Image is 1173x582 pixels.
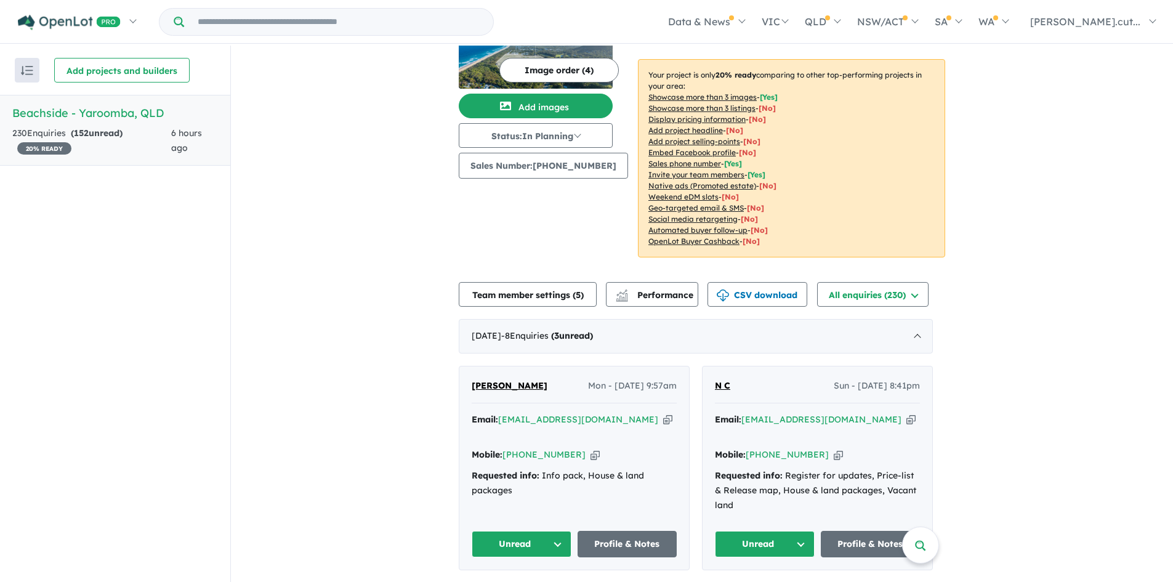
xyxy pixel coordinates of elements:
span: [ Yes ] [724,159,742,168]
strong: Mobile: [715,449,746,460]
button: Copy [834,448,843,461]
button: CSV download [707,282,807,307]
img: download icon [717,289,729,302]
span: 3 [554,330,559,341]
u: OpenLot Buyer Cashback [648,236,740,246]
img: Openlot PRO Logo White [18,15,121,30]
u: Showcase more than 3 images [648,92,757,102]
u: Sales phone number [648,159,721,168]
a: [PHONE_NUMBER] [746,449,829,460]
u: Add project headline [648,126,723,135]
span: [No] [741,214,758,224]
div: Info pack, House & land packages [472,469,677,498]
button: Image order (4) [499,58,619,83]
span: 152 [74,127,89,139]
button: Team member settings (5) [459,282,597,307]
span: [PERSON_NAME].cut... [1030,15,1140,28]
u: Invite your team members [648,170,744,179]
button: Copy [663,413,672,426]
span: [PERSON_NAME] [472,380,547,391]
span: [ No ] [726,126,743,135]
div: 230 Enquir ies [12,126,171,156]
span: [No] [759,181,776,190]
span: [ No ] [743,137,760,146]
span: [ No ] [749,115,766,124]
a: [EMAIL_ADDRESS][DOMAIN_NAME] [498,414,658,425]
span: [No] [722,192,739,201]
span: Performance [618,289,693,301]
u: Display pricing information [648,115,746,124]
span: [ Yes ] [760,92,778,102]
div: Register for updates, Price-list & Release map, House & land packages, Vacant land [715,469,920,512]
span: Mon - [DATE] 9:57am [588,379,677,394]
span: 20 % READY [17,142,71,155]
a: [EMAIL_ADDRESS][DOMAIN_NAME] [741,414,901,425]
u: Weekend eDM slots [648,192,719,201]
button: Unread [715,531,815,557]
button: Sales Number:[PHONE_NUMBER] [459,153,628,179]
button: All enquiries (230) [817,282,929,307]
img: sort.svg [21,66,33,75]
input: Try estate name, suburb, builder or developer [187,9,491,35]
span: 5 [576,289,581,301]
strong: Mobile: [472,449,502,460]
span: - 8 Enquir ies [501,330,593,341]
strong: Requested info: [472,470,539,481]
span: [ No ] [739,148,756,157]
img: line-chart.svg [616,289,627,296]
u: Embed Facebook profile [648,148,736,157]
button: Add images [459,94,613,118]
span: [ Yes ] [748,170,765,179]
button: Performance [606,282,698,307]
strong: ( unread) [71,127,123,139]
span: [ No ] [759,103,776,113]
span: [No] [743,236,760,246]
a: Profile & Notes [578,531,677,557]
h5: Beachside - Yaroomba , QLD [12,105,218,121]
a: [PERSON_NAME] [472,379,547,394]
span: Sun - [DATE] 8:41pm [834,379,920,394]
u: Native ads (Promoted estate) [648,181,756,190]
u: Geo-targeted email & SMS [648,203,744,212]
u: Add project selling-points [648,137,740,146]
img: bar-chart.svg [616,293,628,301]
strong: Email: [472,414,498,425]
strong: ( unread) [551,330,593,341]
a: [PHONE_NUMBER] [502,449,586,460]
div: [DATE] [459,319,933,354]
p: Your project is only comparing to other top-performing projects in your area: - - - - - - - - - -... [638,59,945,257]
button: Copy [591,448,600,461]
button: Copy [906,413,916,426]
strong: Requested info: [715,470,783,481]
span: N C [715,380,730,391]
strong: Email: [715,414,741,425]
a: Profile & Notes [821,531,921,557]
span: 6 hours ago [171,127,202,153]
u: Social media retargeting [648,214,738,224]
b: 20 % ready [715,70,756,79]
a: N C [715,379,730,394]
u: Automated buyer follow-up [648,225,748,235]
span: [No] [751,225,768,235]
button: Unread [472,531,571,557]
span: [No] [747,203,764,212]
button: Add projects and builders [54,58,190,83]
u: Showcase more than 3 listings [648,103,756,113]
button: Status:In Planning [459,123,613,148]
